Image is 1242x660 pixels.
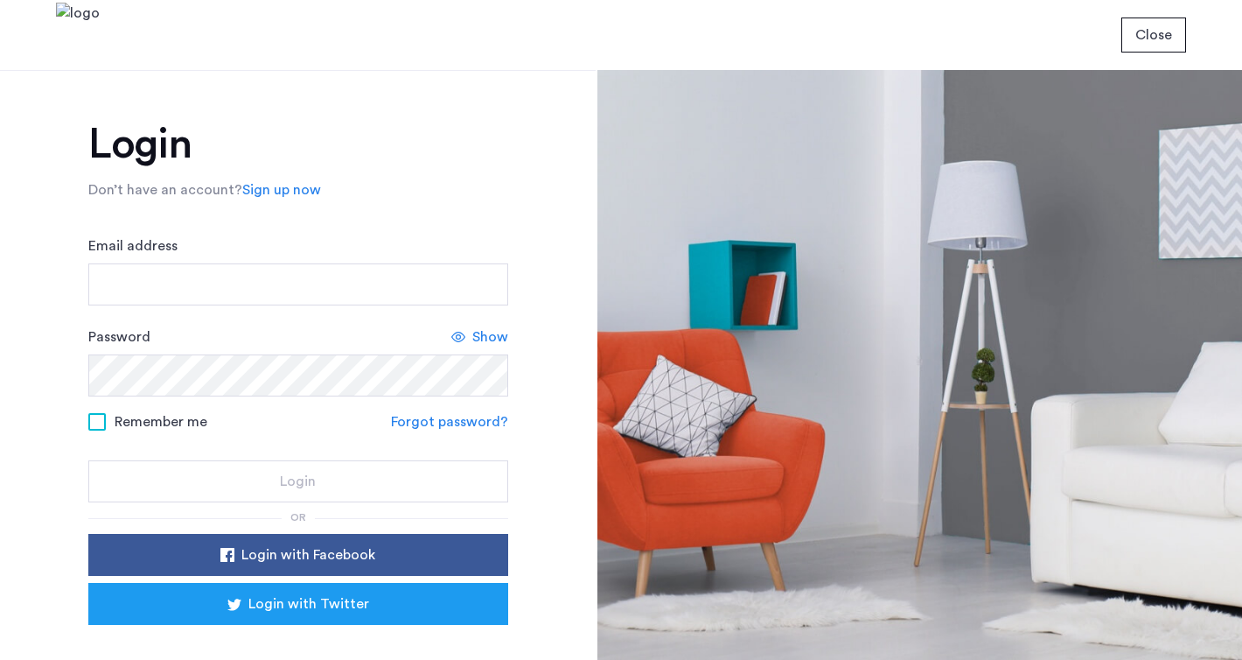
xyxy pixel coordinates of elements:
[242,179,321,200] a: Sign up now
[280,471,316,492] span: Login
[88,460,508,502] button: button
[115,411,207,432] span: Remember me
[88,326,150,348] label: Password
[88,183,242,197] span: Don’t have an account?
[241,544,375,565] span: Login with Facebook
[290,512,306,523] span: or
[56,3,100,68] img: logo
[88,123,508,165] h1: Login
[88,235,178,256] label: Email address
[88,534,508,576] button: button
[391,411,508,432] a: Forgot password?
[472,326,508,348] span: Show
[1135,25,1172,46] span: Close
[248,593,369,614] span: Login with Twitter
[1121,18,1186,53] button: button
[88,583,508,625] button: button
